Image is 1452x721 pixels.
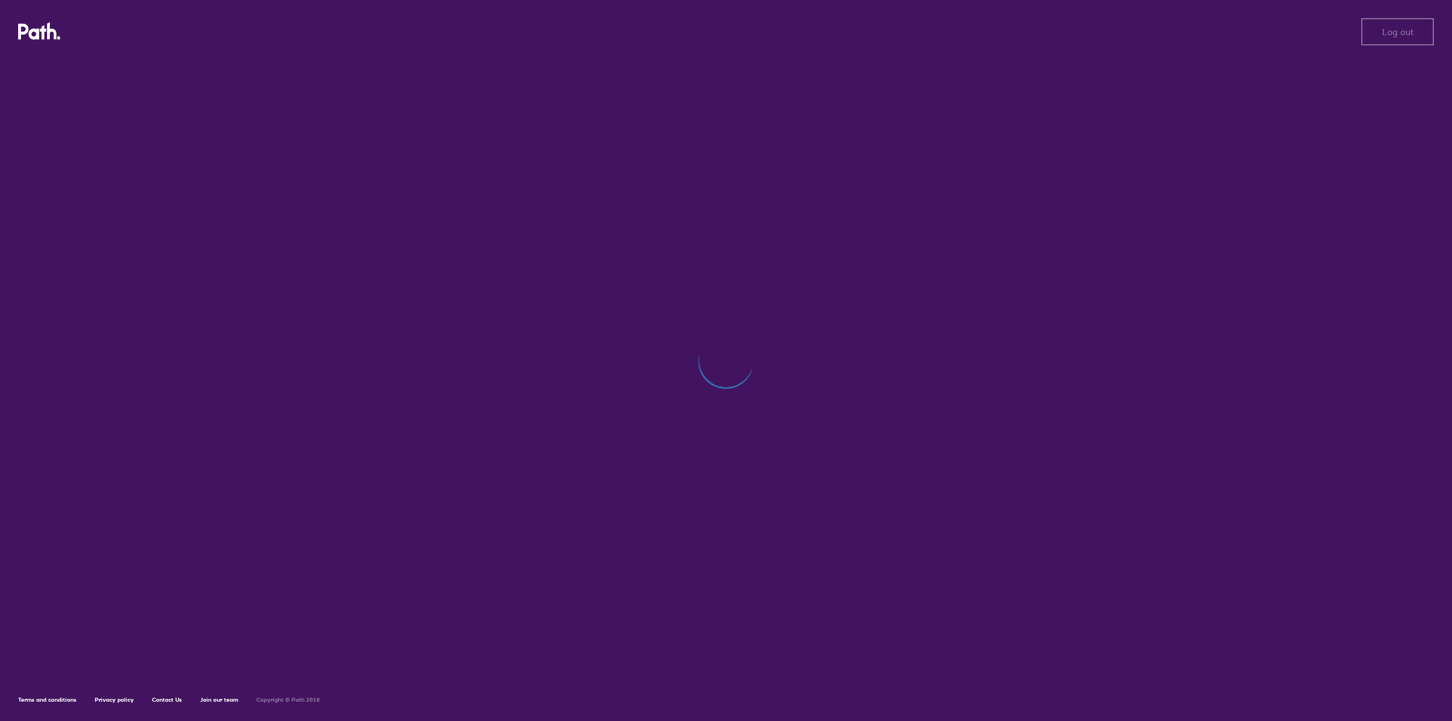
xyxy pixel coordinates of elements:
[256,697,320,703] h6: Copyright © Path 2018
[152,696,182,703] a: Contact Us
[200,696,238,703] a: Join our team
[18,696,77,703] a: Terms and conditions
[1361,18,1434,45] button: Log out
[95,696,134,703] a: Privacy policy
[1382,27,1413,37] span: Log out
